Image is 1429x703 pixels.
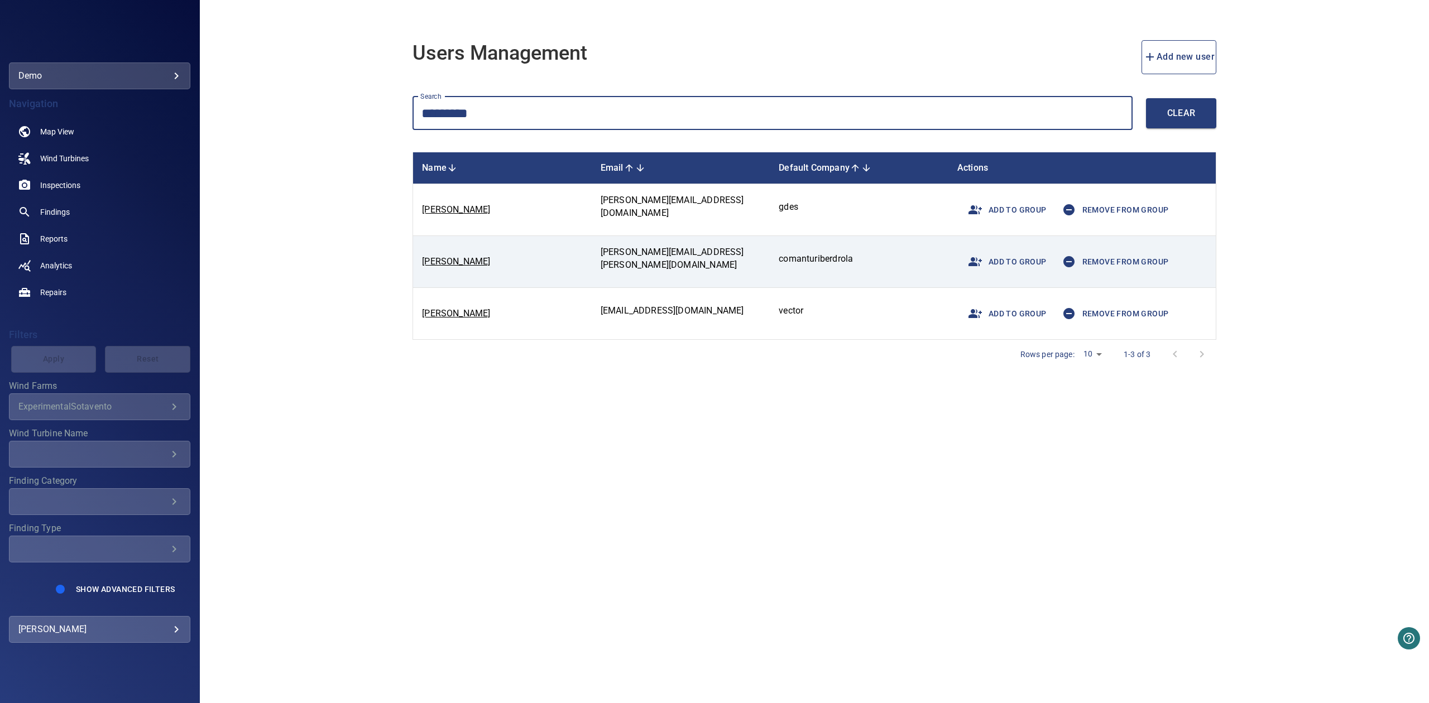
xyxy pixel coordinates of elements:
label: Wind Farms [9,382,190,391]
a: [PERSON_NAME] [422,204,490,215]
div: demo [9,62,190,89]
p: gdes [779,201,939,214]
span: Reports [40,233,68,244]
span: Analytics [40,260,72,271]
span: Clear [1168,105,1194,121]
th: Toggle SortBy [413,152,592,184]
span: Remove from group [1056,300,1169,327]
p: Rows per page: [1020,349,1075,360]
p: comanturiberdrola [779,253,939,266]
span: Remove from group [1056,248,1169,275]
span: Add to group [962,300,1047,327]
button: Add to group [957,193,1051,227]
span: Remove from group [1056,196,1169,223]
p: vector [779,305,939,317]
div: Finding Category [9,488,190,515]
a: findings noActive [9,199,190,225]
span: Map View [40,126,74,137]
a: windturbines noActive [9,145,190,172]
span: Add to group [962,248,1047,275]
button: Add to group [957,297,1051,330]
span: Add new user [1143,49,1215,65]
div: Wind Turbine Name [9,441,190,468]
button: Show Advanced Filters [69,580,181,598]
h4: Navigation [9,98,190,109]
label: Finding Category [9,476,190,485]
div: Name [422,161,583,175]
div: Finding Type [9,536,190,562]
div: demo [18,67,181,85]
a: analytics noActive [9,252,190,279]
div: Default Company [779,161,939,175]
div: 10 [1079,346,1106,363]
p: 1-3 of 3 [1124,349,1150,360]
a: inspections noActive [9,172,190,199]
a: map noActive [9,118,190,145]
button: Remove from group [1051,245,1173,278]
button: Remove from group [1051,193,1173,227]
p: [EMAIL_ADDRESS][DOMAIN_NAME] [601,305,761,317]
a: [PERSON_NAME] [422,256,490,267]
label: Wind Turbine Name [9,429,190,438]
span: Inspections [40,180,80,191]
label: Finding Type [9,524,190,533]
span: Add to group [962,196,1047,223]
h4: Filters [9,329,190,340]
h1: Users Management [413,42,587,65]
a: reports noActive [9,225,190,252]
a: repairs noActive [9,279,190,306]
span: Findings [40,206,70,218]
a: [PERSON_NAME] [422,308,490,319]
button: Remove from group [1051,297,1173,330]
span: Show Advanced Filters [76,585,175,594]
button: add new user [1142,40,1217,74]
div: Actions [957,161,1207,175]
div: [PERSON_NAME] [18,620,181,638]
th: Toggle SortBy [592,152,770,184]
button: Add to group [957,245,1051,278]
div: Email [601,161,761,175]
button: Clear [1146,98,1216,128]
th: Toggle SortBy [770,152,948,184]
p: [PERSON_NAME][EMAIL_ADDRESS][DOMAIN_NAME] [601,194,761,220]
span: Repairs [40,287,66,298]
div: ExperimentalSotavento [18,401,167,412]
span: Wind Turbines [40,153,89,164]
div: Wind Farms [9,393,190,420]
p: [PERSON_NAME][EMAIL_ADDRESS][PERSON_NAME][DOMAIN_NAME] [601,246,761,272]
